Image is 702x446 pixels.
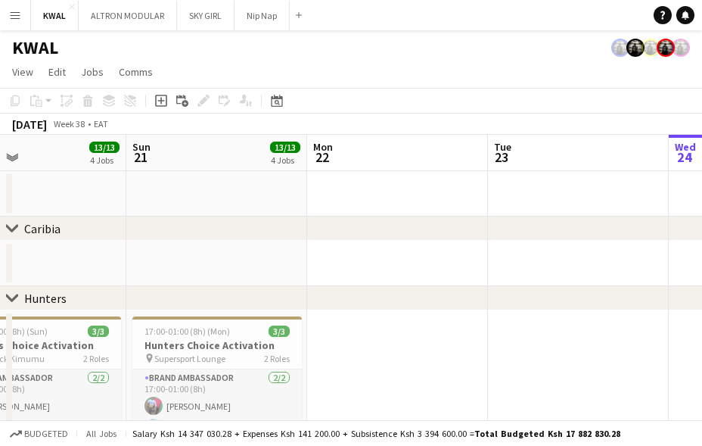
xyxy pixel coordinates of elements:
button: ALTRON MODULAR [79,1,177,30]
button: KWAL [31,1,79,30]
span: Total Budgeted Ksh 17 882 830.28 [474,428,620,439]
span: Comms [119,65,153,79]
a: Comms [113,62,159,82]
div: [DATE] [12,117,47,132]
span: Jobs [81,65,104,79]
span: Budgeted [24,429,68,439]
span: All jobs [83,428,120,439]
app-user-avatar: simon yonni [672,39,690,57]
div: Caribia [24,221,61,236]
app-user-avatar: simon yonni [657,39,675,57]
a: Edit [42,62,72,82]
a: Jobs [75,62,110,82]
span: Edit [48,65,66,79]
div: EAT [94,118,108,129]
div: Salary Ksh 14 347 030.28 + Expenses Ksh 141 200.00 + Subsistence Ksh 3 394 600.00 = [132,428,620,439]
div: Hunters [24,291,67,306]
app-user-avatar: simon yonni [626,39,645,57]
button: SKY GIRL [177,1,235,30]
span: View [12,65,33,79]
app-user-avatar: simon yonni [641,39,660,57]
a: View [6,62,39,82]
app-user-avatar: simon yonni [611,39,629,57]
span: Week 38 [50,118,88,129]
button: Budgeted [8,426,70,442]
button: Nip Nap [235,1,290,30]
h1: KWAL [12,36,58,59]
